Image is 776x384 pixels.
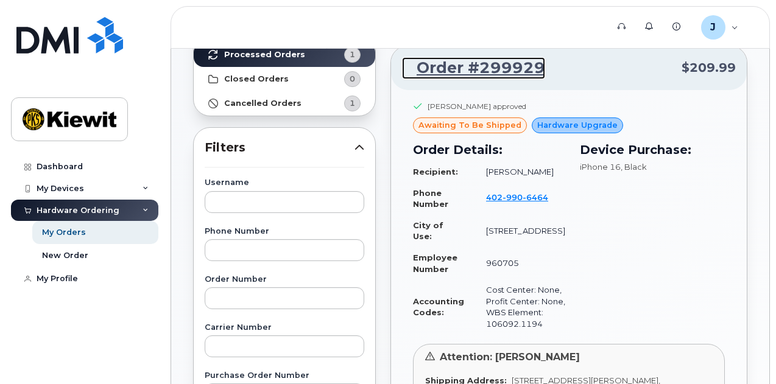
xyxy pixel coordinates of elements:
[350,49,355,60] span: 1
[413,253,457,274] strong: Employee Number
[350,73,355,85] span: 0
[580,162,621,172] span: iPhone 16
[580,141,725,159] h3: Device Purchase:
[418,119,521,131] span: awaiting to be shipped
[413,296,464,318] strong: Accounting Codes:
[475,215,565,247] td: [STREET_ADDRESS]
[205,324,364,332] label: Carrier Number
[682,59,736,77] span: $209.99
[475,161,565,183] td: [PERSON_NAME]
[413,188,448,209] strong: Phone Number
[194,67,375,91] a: Closed Orders0
[413,220,443,242] strong: City of Use:
[723,331,767,375] iframe: Messenger Launcher
[523,192,548,202] span: 6464
[428,101,526,111] div: [PERSON_NAME] approved
[224,50,305,60] strong: Processed Orders
[194,43,375,67] a: Processed Orders1
[205,139,354,156] span: Filters
[475,279,565,334] td: Cost Center: None, Profit Center: None, WBS Element: 106092.1194
[503,192,523,202] span: 990
[486,192,548,202] span: 402
[486,192,563,202] a: 4029906464
[224,99,302,108] strong: Cancelled Orders
[205,228,364,236] label: Phone Number
[621,162,647,172] span: , Black
[413,141,565,159] h3: Order Details:
[205,179,364,187] label: Username
[350,97,355,109] span: 1
[402,57,545,79] a: Order #299929
[205,372,364,380] label: Purchase Order Number
[194,91,375,116] a: Cancelled Orders1
[440,351,580,363] span: Attention: [PERSON_NAME]
[205,276,364,284] label: Order Number
[224,74,289,84] strong: Closed Orders
[413,167,458,176] strong: Recipient:
[710,20,716,35] span: J
[475,247,565,279] td: 960705
[693,15,747,40] div: Jon.Samson
[537,119,618,131] span: Hardware Upgrade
